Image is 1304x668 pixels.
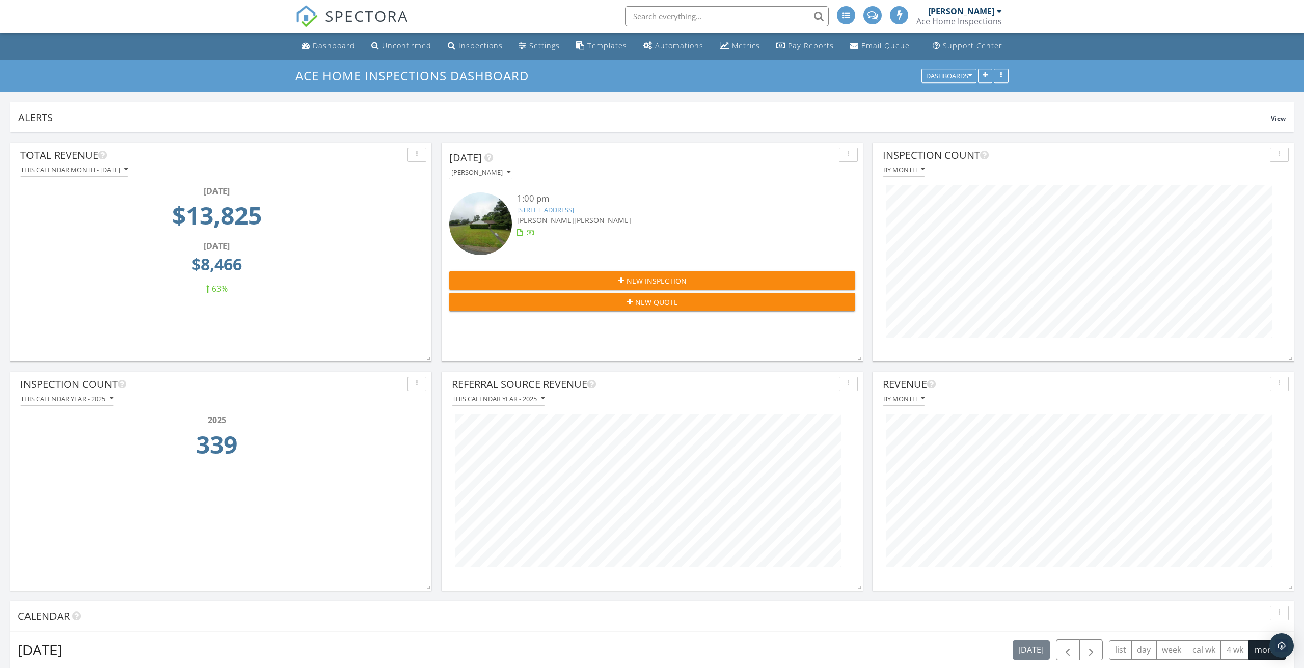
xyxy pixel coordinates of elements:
[452,395,545,402] div: This calendar year - 2025
[458,41,503,50] div: Inspections
[449,293,855,311] button: New Quote
[574,215,631,225] span: [PERSON_NAME]
[449,192,855,258] a: 1:00 pm [STREET_ADDRESS] [PERSON_NAME][PERSON_NAME]
[20,392,114,406] button: This calendar year - 2025
[21,395,113,402] div: This calendar year - 2025
[517,192,822,205] div: 1:00 pm
[921,69,976,83] button: Dashboards
[883,163,925,177] button: By month
[18,110,1271,124] div: Alerts
[23,185,410,197] div: [DATE]
[943,41,1002,50] div: Support Center
[625,6,829,26] input: Search everything...
[515,37,564,55] a: Settings
[788,41,834,50] div: Pay Reports
[1109,640,1132,660] button: list
[452,392,545,406] button: This calendar year - 2025
[639,37,708,55] a: Automations (Advanced)
[928,6,994,16] div: [PERSON_NAME]
[732,41,760,50] div: Metrics
[1013,640,1050,660] button: [DATE]
[23,426,410,469] td: 339
[772,37,838,55] a: Pay Reports
[295,14,409,35] a: SPECTORA
[883,395,925,402] div: By month
[1271,114,1286,123] span: View
[846,37,914,55] a: Email Queue
[451,169,510,176] div: [PERSON_NAME]
[929,37,1007,55] a: Support Center
[627,275,687,286] span: New Inspection
[655,41,703,50] div: Automations
[20,377,403,392] div: Inspection Count
[517,205,574,214] a: [STREET_ADDRESS]
[295,67,537,84] a: Ace Home Inspections Dashboard
[212,283,228,294] span: 63%
[883,377,1266,392] div: Revenue
[1056,639,1080,660] button: Previous month
[926,72,972,79] div: Dashboards
[325,5,409,26] span: SPECTORA
[1187,640,1221,660] button: cal wk
[916,16,1002,26] div: Ace Home Inspections
[23,240,410,252] div: [DATE]
[1269,633,1294,658] div: Open Intercom Messenger
[1079,639,1103,660] button: Next month
[1156,640,1187,660] button: week
[449,271,855,290] button: New Inspection
[295,5,318,27] img: The Best Home Inspection Software - Spectora
[883,148,1266,163] div: Inspection Count
[23,414,410,426] div: 2025
[716,37,764,55] a: Metrics
[861,41,910,50] div: Email Queue
[382,41,431,50] div: Unconfirmed
[20,163,128,177] button: This calendar month - [DATE]
[572,37,631,55] a: Templates
[449,151,482,164] span: [DATE]
[23,197,410,240] td: 13825.0
[529,41,560,50] div: Settings
[883,166,925,173] div: By month
[444,37,507,55] a: Inspections
[1220,640,1249,660] button: 4 wk
[883,392,925,406] button: By month
[587,41,627,50] div: Templates
[20,148,403,163] div: Total Revenue
[18,609,70,623] span: Calendar
[517,215,574,225] span: [PERSON_NAME]
[449,192,512,255] img: streetview
[449,166,512,180] button: [PERSON_NAME]
[297,37,359,55] a: Dashboard
[452,377,835,392] div: Referral Source Revenue
[23,252,410,283] td: 8466.25
[635,297,678,308] span: New Quote
[367,37,436,55] a: Unconfirmed
[1248,640,1286,660] button: month
[313,41,355,50] div: Dashboard
[18,639,62,660] h2: [DATE]
[1131,640,1157,660] button: day
[21,166,128,173] div: This calendar month - [DATE]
